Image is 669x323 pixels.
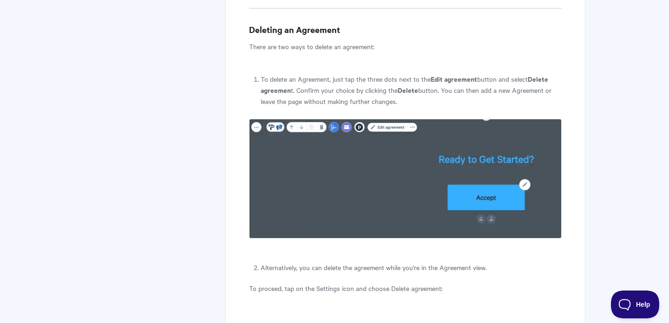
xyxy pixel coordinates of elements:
p: There are two ways to delete an agreement: [249,41,562,52]
b: Edit agreement [431,74,477,84]
p: To proceed, tap on the Settings icon and choose Delete agreement: [249,283,562,294]
h3: Deleting an Agreement [249,23,562,36]
b: Delete [398,85,418,95]
img: file-YgWFSgmqNA.gif [249,119,562,239]
li: To delete an Agreement, just tap the three dots next to the button and select t. Confirm your cho... [261,73,562,107]
li: Alternatively, you can delete the agreement while you're in the Agreement view. [261,262,562,273]
b: Delete agreemen [261,74,548,95]
iframe: Toggle Customer Support [611,291,660,318]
